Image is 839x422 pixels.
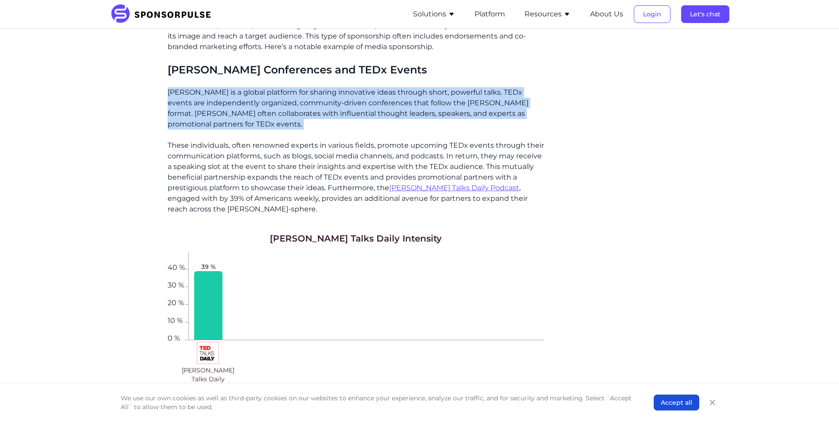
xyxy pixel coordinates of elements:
[168,63,544,77] h3: [PERSON_NAME] Conferences and TEDx Events
[168,282,185,287] span: 30 %
[590,10,623,18] a: About Us
[201,262,216,271] span: 39 %
[110,4,218,24] img: SponsorPulse
[270,232,442,245] h1: [PERSON_NAME] Talks Daily Intensity
[389,184,519,192] a: [PERSON_NAME] Talks Daily Podcast
[168,20,544,52] p: Promotional sponsorship involves aligning a brand with a specific event, activity, or to enhance ...
[168,140,544,215] p: These individuals, often renowned experts in various fields, promote upcoming TEDx events through...
[654,395,699,410] button: Accept all
[634,10,670,18] a: Login
[168,335,185,340] span: 0 %
[182,366,234,392] span: [PERSON_NAME] Talks Daily (Podcast)
[413,9,455,19] button: Solutions
[590,9,623,19] button: About Us
[525,9,571,19] button: Resources
[168,317,185,322] span: 10 %
[168,87,544,130] p: [PERSON_NAME] is a global platform for sharing innovative ideas through short, powerful talks. TE...
[795,380,839,422] iframe: Chat Widget
[475,10,505,18] a: Platform
[681,5,729,23] button: Let's chat
[681,10,729,18] a: Let's chat
[706,396,719,409] button: Close
[168,264,185,269] span: 40 %
[168,299,185,305] span: 20 %
[121,394,636,411] p: We use our own cookies as well as third-party cookies on our websites to enhance your experience,...
[634,5,670,23] button: Login
[475,9,505,19] button: Platform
